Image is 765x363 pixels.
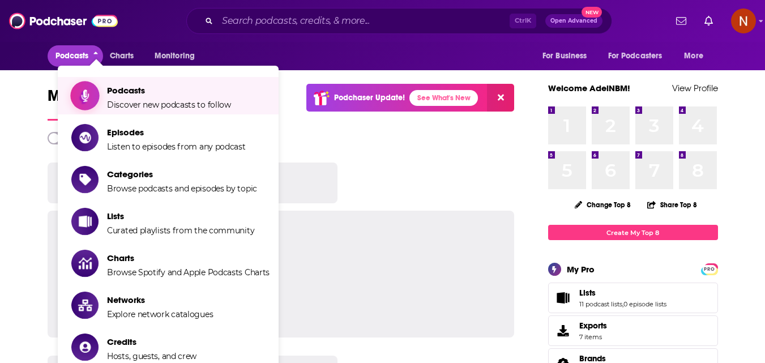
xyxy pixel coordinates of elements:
input: Search podcasts, credits, & more... [217,12,510,30]
span: Browse podcasts and episodes by topic [107,183,257,194]
a: Charts [102,45,141,67]
span: Exports [552,323,575,339]
button: open menu [601,45,679,67]
button: open menu [147,45,210,67]
span: Charts [110,48,134,64]
span: New [582,7,602,18]
button: Change Top 8 [568,198,638,212]
span: Open Advanced [550,18,597,24]
a: View Profile [672,83,718,93]
span: Categories [107,169,257,180]
span: Episodes [107,127,246,138]
span: Ctrl K [510,14,536,28]
a: 0 episode lists [623,300,666,308]
span: Browse Spotify and Apple Podcasts Charts [107,267,270,277]
a: Lists [579,288,666,298]
img: Podchaser - Follow, Share and Rate Podcasts [9,10,118,32]
span: Lists [548,283,718,313]
span: Logged in as AdelNBM [731,8,756,33]
span: My Feed [48,86,108,112]
a: Lists [552,290,575,306]
span: PRO [703,265,716,274]
img: User Profile [731,8,756,33]
span: , [622,300,623,308]
span: Discover new podcasts to follow [107,100,231,110]
span: Networks [107,294,213,305]
span: Hosts, guests, and crew [107,351,196,361]
span: Exports [579,321,607,331]
a: Exports [548,315,718,346]
a: 11 podcast lists [579,300,622,308]
span: Monitoring [155,48,195,64]
span: More [684,48,703,64]
span: For Podcasters [608,48,663,64]
button: open menu [535,45,601,67]
a: See What's New [409,90,478,106]
span: Credits [107,336,196,347]
button: Show profile menu [731,8,756,33]
a: Create My Top 8 [548,225,718,240]
span: Explore network catalogues [107,309,213,319]
div: My Pro [567,264,595,275]
button: open menu [676,45,717,67]
a: PRO [703,264,716,273]
a: Welcome AdelNBM! [548,83,630,93]
span: For Business [542,48,587,64]
a: Show notifications dropdown [672,11,691,31]
a: My Feed [48,86,108,121]
span: Listen to episodes from any podcast [107,142,246,152]
p: Podchaser Update! [334,93,405,103]
button: Share Top 8 [647,194,698,216]
a: Show notifications dropdown [700,11,717,31]
a: New Releases & Guests Only [48,132,196,144]
span: Curated playlists from the community [107,225,254,236]
div: Search podcasts, credits, & more... [186,8,612,34]
span: 7 items [579,333,607,341]
button: Open AdvancedNew [545,14,602,28]
span: Charts [107,253,270,263]
span: Lists [579,288,596,298]
span: Podcasts [55,48,89,64]
button: close menu [48,45,104,67]
span: Podcasts [107,85,231,96]
span: Lists [107,211,254,221]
